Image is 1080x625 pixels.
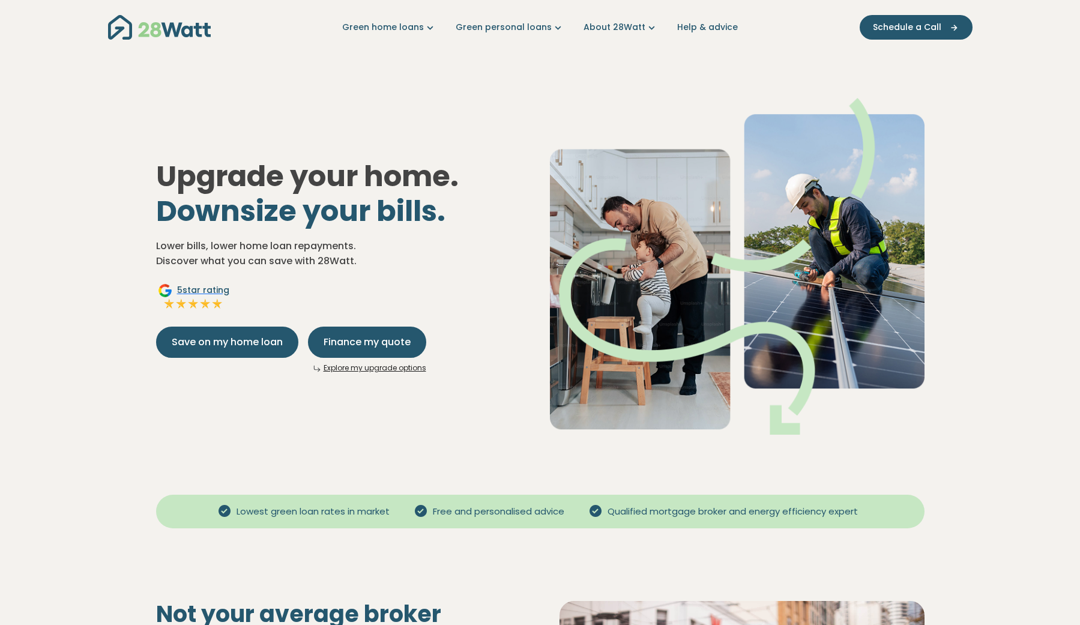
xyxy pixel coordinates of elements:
span: 5 star rating [177,284,229,297]
a: Green personal loans [456,21,564,34]
img: Full star [175,298,187,310]
span: Schedule a Call [873,21,941,34]
p: Lower bills, lower home loan repayments. Discover what you can save with 28Watt. [156,238,531,269]
button: Finance my quote [308,327,426,358]
img: Full star [199,298,211,310]
a: Help & advice [677,21,738,34]
span: Save on my home loan [172,335,283,349]
span: Lowest green loan rates in market [232,505,394,519]
span: Downsize your bills. [156,191,445,231]
a: About 28Watt [584,21,658,34]
a: Explore my upgrade options [324,363,426,373]
a: Google5star ratingFull starFull starFull starFull starFull star [156,283,231,312]
img: Google [158,283,172,298]
img: Full star [163,298,175,310]
span: Qualified mortgage broker and energy efficiency expert [603,505,863,519]
button: Schedule a Call [860,15,973,40]
iframe: Chat Widget [1020,567,1080,625]
span: Free and personalised advice [428,505,569,519]
img: Full star [187,298,199,310]
a: Green home loans [342,21,436,34]
h1: Upgrade your home. [156,159,531,228]
nav: Main navigation [108,12,973,43]
img: 28Watt [108,15,211,40]
img: Full star [211,298,223,310]
button: Save on my home loan [156,327,298,358]
img: Dad helping toddler [550,98,925,435]
span: Finance my quote [324,335,411,349]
